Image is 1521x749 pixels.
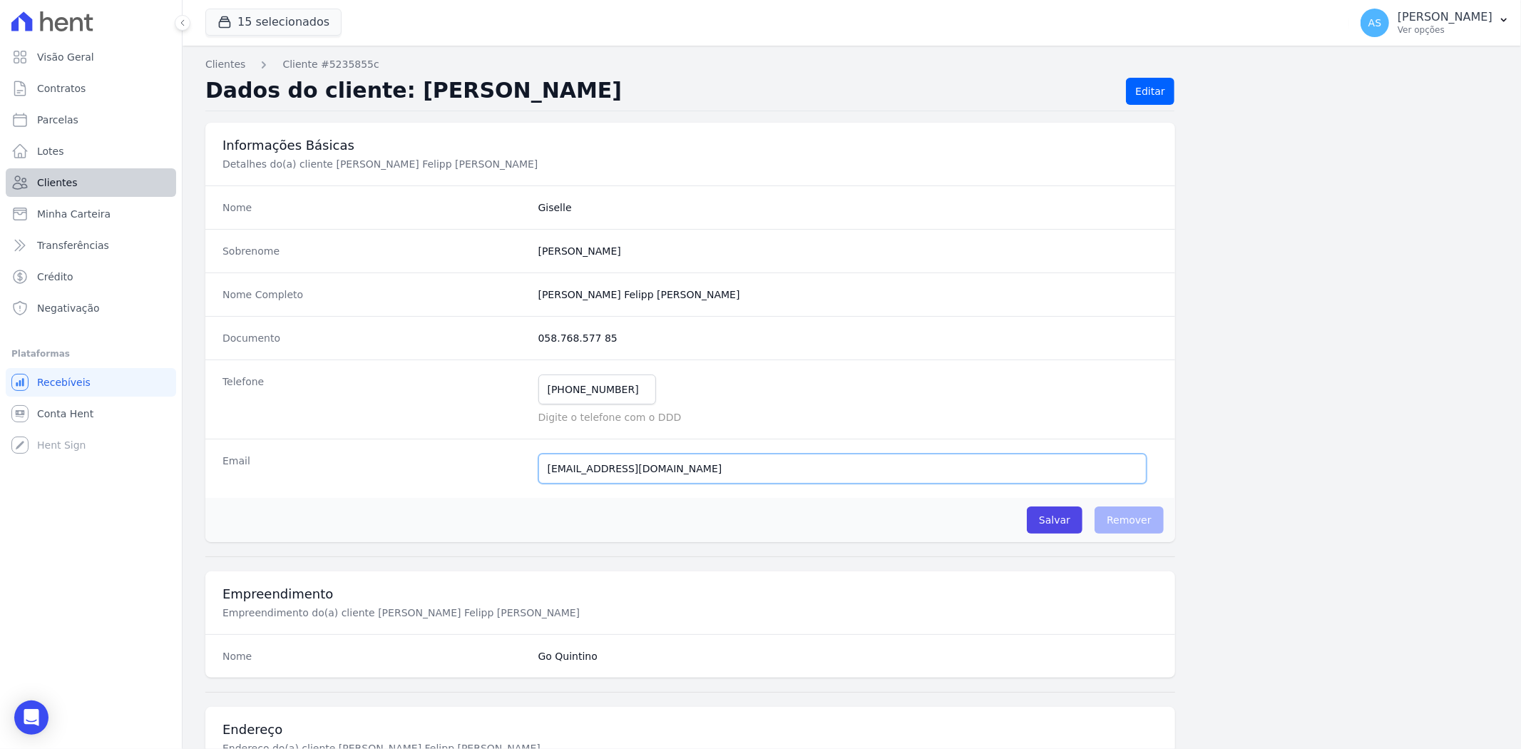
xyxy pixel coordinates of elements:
[222,244,527,258] dt: Sobrenome
[222,287,527,302] dt: Nome Completo
[37,144,64,158] span: Lotes
[222,721,1158,738] h3: Endereço
[6,231,176,260] a: Transferências
[538,331,1158,345] dd: 058.768.577 85
[1349,3,1521,43] button: AS [PERSON_NAME] Ver opções
[6,200,176,228] a: Minha Carteira
[1126,78,1174,105] a: Editar
[37,407,93,421] span: Conta Hent
[222,649,527,663] dt: Nome
[37,270,73,284] span: Crédito
[6,294,176,322] a: Negativação
[205,57,245,72] a: Clientes
[37,175,77,190] span: Clientes
[222,331,527,345] dt: Documento
[6,106,176,134] a: Parcelas
[6,43,176,71] a: Visão Geral
[6,74,176,103] a: Contratos
[1398,24,1492,36] p: Ver opções
[538,244,1158,258] dd: [PERSON_NAME]
[538,410,1158,424] p: Digite o telefone com o DDD
[37,81,86,96] span: Contratos
[222,586,1158,603] h3: Empreendimento
[205,78,1115,105] h2: Dados do cliente: [PERSON_NAME]
[222,157,702,171] p: Detalhes do(a) cliente [PERSON_NAME] Felipp [PERSON_NAME]
[37,375,91,389] span: Recebíveis
[37,301,100,315] span: Negativação
[222,137,1158,154] h3: Informações Básicas
[37,113,78,127] span: Parcelas
[1398,10,1492,24] p: [PERSON_NAME]
[1095,506,1164,534] span: Remover
[6,399,176,428] a: Conta Hent
[222,606,702,620] p: Empreendimento do(a) cliente [PERSON_NAME] Felipp [PERSON_NAME]
[1368,18,1381,28] span: AS
[222,374,527,424] dt: Telefone
[6,168,176,197] a: Clientes
[6,263,176,291] a: Crédito
[6,137,176,165] a: Lotes
[222,454,527,484] dt: Email
[282,57,379,72] a: Cliente #5235855c
[37,238,109,253] span: Transferências
[37,50,94,64] span: Visão Geral
[6,368,176,397] a: Recebíveis
[37,207,111,221] span: Minha Carteira
[538,287,1158,302] dd: [PERSON_NAME] Felipp [PERSON_NAME]
[1027,506,1082,534] input: Salvar
[538,649,1158,663] dd: Go Quintino
[205,9,342,36] button: 15 selecionados
[14,700,48,735] div: Open Intercom Messenger
[538,200,1158,215] dd: Giselle
[205,57,1498,72] nav: Breadcrumb
[11,345,170,362] div: Plataformas
[222,200,527,215] dt: Nome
